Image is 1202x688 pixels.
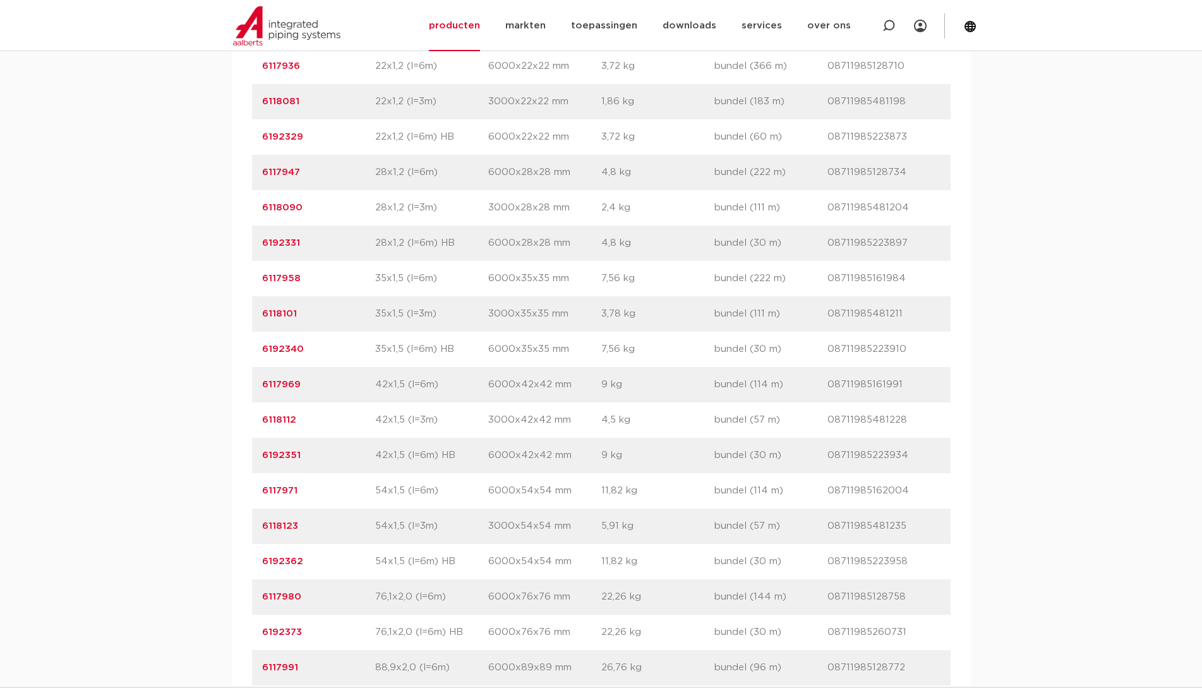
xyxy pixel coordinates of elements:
[262,238,300,248] a: 6192331
[601,306,714,322] p: 3,78 kg
[375,94,488,109] p: 22x1,2 (l=3m)
[827,59,941,74] p: 08711985128710
[375,413,488,428] p: 42x1,5 (l=3m)
[488,413,601,428] p: 3000x42x42 mm
[488,94,601,109] p: 3000x22x22 mm
[827,200,941,215] p: 08711985481204
[714,165,827,180] p: bundel (222 m)
[827,625,941,640] p: 08711985260731
[601,165,714,180] p: 4,8 kg
[714,483,827,498] p: bundel (114 m)
[714,448,827,463] p: bundel (30 m)
[488,377,601,392] p: 6000x42x42 mm
[827,306,941,322] p: 08711985481211
[601,236,714,251] p: 4,8 kg
[488,660,601,675] p: 6000x89x89 mm
[714,554,827,569] p: bundel (30 m)
[488,483,601,498] p: 6000x54x54 mm
[827,448,941,463] p: 08711985223934
[827,236,941,251] p: 08711985223897
[375,377,488,392] p: 42x1,5 (l=6m)
[827,554,941,569] p: 08711985223958
[601,660,714,675] p: 26,76 kg
[601,342,714,357] p: 7,56 kg
[714,625,827,640] p: bundel (30 m)
[488,200,601,215] p: 3000x28x28 mm
[262,486,297,495] a: 6117971
[714,236,827,251] p: bundel (30 m)
[714,589,827,605] p: bundel (144 m)
[262,380,301,389] a: 6117969
[827,660,941,675] p: 08711985128772
[375,271,488,286] p: 35x1,5 (l=6m)
[714,306,827,322] p: bundel (111 m)
[262,344,304,354] a: 6192340
[262,557,303,566] a: 6192362
[262,132,303,142] a: 6192329
[488,448,601,463] p: 6000x42x42 mm
[601,377,714,392] p: 9 kg
[262,309,297,318] a: 6118101
[827,589,941,605] p: 08711985128758
[375,200,488,215] p: 28x1,2 (l=3m)
[262,415,296,425] a: 6118112
[714,519,827,534] p: bundel (57 m)
[601,413,714,428] p: 4,5 kg
[488,625,601,640] p: 6000x76x76 mm
[714,342,827,357] p: bundel (30 m)
[827,94,941,109] p: 08711985481198
[601,448,714,463] p: 9 kg
[375,236,488,251] p: 28x1,2 (l=6m) HB
[262,274,301,283] a: 6117958
[375,130,488,145] p: 22x1,2 (l=6m) HB
[601,59,714,74] p: 3,72 kg
[488,519,601,534] p: 3000x54x54 mm
[375,483,488,498] p: 54x1,5 (l=6m)
[827,271,941,286] p: 08711985161984
[375,554,488,569] p: 54x1,5 (l=6m) HB
[601,589,714,605] p: 22,26 kg
[827,165,941,180] p: 08711985128734
[375,625,488,640] p: 76,1x2,0 (l=6m) HB
[488,236,601,251] p: 6000x28x28 mm
[375,448,488,463] p: 42x1,5 (l=6m) HB
[262,450,301,460] a: 6192351
[601,130,714,145] p: 3,72 kg
[262,627,302,637] a: 6192373
[827,342,941,357] p: 08711985223910
[262,97,299,106] a: 6118081
[601,483,714,498] p: 11,82 kg
[262,592,301,601] a: 6117980
[827,377,941,392] p: 08711985161991
[488,554,601,569] p: 6000x54x54 mm
[262,61,300,71] a: 6117936
[714,660,827,675] p: bundel (96 m)
[827,413,941,428] p: 08711985481228
[601,94,714,109] p: 1,86 kg
[488,306,601,322] p: 3000x35x35 mm
[601,625,714,640] p: 22,26 kg
[714,130,827,145] p: bundel (60 m)
[488,271,601,286] p: 6000x35x35 mm
[827,483,941,498] p: 08711985162004
[714,59,827,74] p: bundel (366 m)
[375,589,488,605] p: 76,1x2,0 (l=6m)
[488,130,601,145] p: 6000x22x22 mm
[375,165,488,180] p: 28x1,2 (l=6m)
[714,377,827,392] p: bundel (114 m)
[601,554,714,569] p: 11,82 kg
[601,200,714,215] p: 2,4 kg
[488,589,601,605] p: 6000x76x76 mm
[601,271,714,286] p: 7,56 kg
[714,200,827,215] p: bundel (111 m)
[714,94,827,109] p: bundel (183 m)
[488,165,601,180] p: 6000x28x28 mm
[262,167,300,177] a: 6117947
[601,519,714,534] p: 5,91 kg
[375,660,488,675] p: 88,9x2,0 (l=6m)
[375,342,488,357] p: 35x1,5 (l=6m) HB
[714,413,827,428] p: bundel (57 m)
[488,59,601,74] p: 6000x22x22 mm
[262,663,298,672] a: 6117991
[827,130,941,145] p: 08711985223873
